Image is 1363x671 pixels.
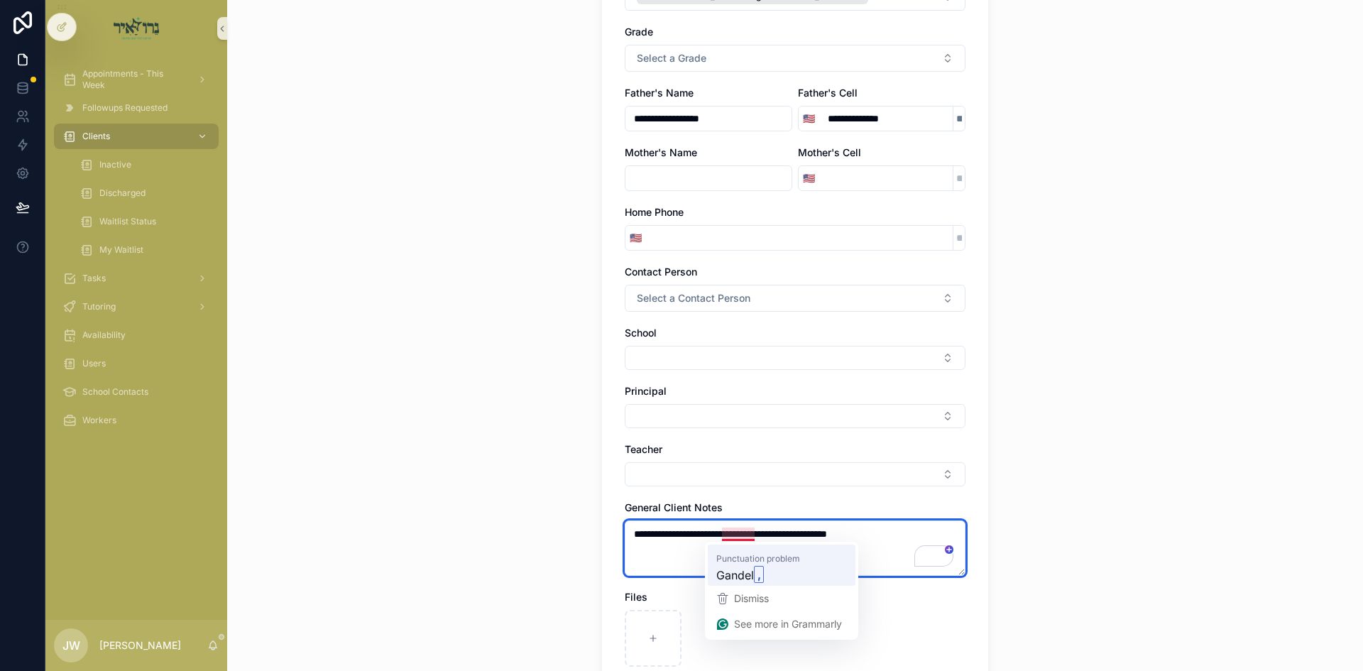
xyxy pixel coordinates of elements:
span: Tutoring [82,301,116,312]
span: 🇺🇸 [803,111,815,126]
div: scrollable content [45,57,227,452]
a: Appointments - This Week [54,67,219,92]
a: Clients [54,124,219,149]
span: Select a Grade [637,51,706,65]
a: Discharged [71,180,219,206]
button: Select Button [625,346,965,370]
span: Home Phone [625,206,684,218]
img: App logo [114,17,160,40]
span: Mother's Cell [798,146,861,158]
span: Mother's Name [625,146,697,158]
span: School Contacts [82,386,148,398]
textarea: To enrich screen reader interactions, please activate Accessibility in Grammarly extension settings [625,520,965,576]
button: Select Button [625,225,646,251]
a: My Waitlist [71,237,219,263]
button: Select Button [799,106,819,131]
span: Users [82,358,106,369]
a: Availability [54,322,219,348]
span: JW [62,637,80,654]
a: Followups Requested [54,95,219,121]
span: Appointments - This Week [82,68,186,91]
span: Father's Cell [798,87,858,99]
a: Workers [54,408,219,433]
span: Waitlist Status [99,216,156,227]
span: 🇺🇸 [630,231,642,245]
span: Inactive [99,159,131,170]
button: Select Button [625,285,965,312]
span: 🇺🇸 [803,171,815,185]
span: Father's Name [625,87,694,99]
button: Select Button [625,45,965,72]
span: Files [625,591,647,603]
span: Discharged [99,187,146,199]
span: Workers [82,415,116,426]
button: Select Button [799,165,819,191]
a: Tasks [54,266,219,291]
a: Waitlist Status [71,209,219,234]
span: School [625,327,657,339]
a: Inactive [71,152,219,178]
p: [PERSON_NAME] [99,638,181,653]
button: Select Button [625,462,965,486]
a: School Contacts [54,379,219,405]
span: My Waitlist [99,244,143,256]
span: Grade [625,26,653,38]
span: Teacher [625,443,662,455]
a: Tutoring [54,294,219,320]
button: Select Button [625,404,965,428]
a: Users [54,351,219,376]
span: General Client Notes [625,501,723,513]
span: Contact Person [625,266,697,278]
span: Followups Requested [82,102,168,114]
span: Clients [82,131,110,142]
span: Principal [625,385,667,397]
span: Select a Contact Person [637,291,750,305]
span: Tasks [82,273,106,284]
span: Availability [82,329,126,341]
